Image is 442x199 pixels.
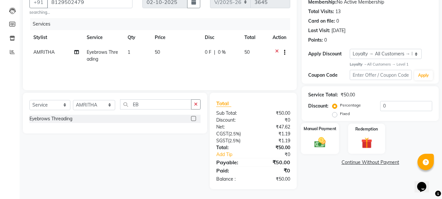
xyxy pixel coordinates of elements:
[151,30,201,45] th: Price
[124,30,151,45] th: Qty
[83,30,124,45] th: Service
[253,137,295,144] div: ₹1.19
[120,99,192,109] input: Search or Scan
[216,100,231,107] span: Total
[211,158,253,166] div: Payable:
[308,18,335,25] div: Card on file:
[350,70,412,80] input: Enter Offer / Coupon Code
[253,130,295,137] div: ₹1.19
[29,115,72,122] div: Eyebrows Threading
[253,176,295,183] div: ₹50.00
[308,91,338,98] div: Service Total:
[211,144,253,151] div: Total:
[308,72,349,79] div: Coupon Code
[414,70,433,80] button: Apply
[324,37,327,44] div: 0
[303,159,437,166] a: Continue Without Payment
[350,62,432,67] div: All Customers → Level 1
[33,49,55,55] span: AMRITHA
[128,49,130,55] span: 1
[253,117,295,124] div: ₹0
[304,126,336,132] label: Manual Payment
[211,176,253,183] div: Balance :
[335,8,341,15] div: 13
[201,30,241,45] th: Disc
[253,167,295,174] div: ₹0
[308,103,328,109] div: Discount:
[350,62,367,67] strong: Loyalty →
[260,151,295,158] div: ₹0
[355,126,378,132] label: Redemption
[211,151,260,158] a: Add Tip
[341,91,355,98] div: ₹50.00
[230,131,239,136] span: 2.5%
[253,110,295,117] div: ₹50.00
[211,117,253,124] div: Discount:
[253,158,295,166] div: ₹50.00
[211,124,253,130] div: Net:
[253,144,295,151] div: ₹50.00
[216,138,228,144] span: SGST
[415,173,435,192] iframe: chat widget
[308,27,330,34] div: Last Visit:
[29,30,83,45] th: Stylist
[244,49,250,55] span: 50
[253,124,295,130] div: ₹47.62
[308,37,323,44] div: Points:
[308,50,349,57] div: Apply Discount
[331,27,345,34] div: [DATE]
[218,49,226,56] span: 0 %
[269,30,290,45] th: Action
[240,30,269,45] th: Total
[211,110,253,117] div: Sub Total:
[211,130,253,137] div: ( )
[155,49,160,55] span: 50
[340,102,361,108] label: Percentage
[29,10,133,15] small: searching...
[308,8,334,15] div: Total Visits:
[336,18,339,25] div: 0
[30,18,295,30] div: Services
[216,131,228,137] span: CGST
[211,137,253,144] div: ( )
[87,49,118,62] span: Eyebrows Threading
[229,138,239,143] span: 2.5%
[340,111,350,117] label: Fixed
[214,49,215,56] span: |
[358,136,376,149] img: _gift.svg
[211,167,253,174] div: Paid:
[311,136,329,149] img: _cash.svg
[205,49,211,56] span: 0 F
